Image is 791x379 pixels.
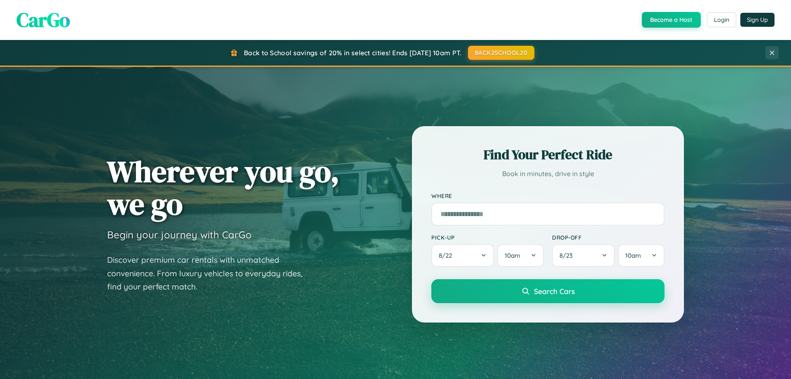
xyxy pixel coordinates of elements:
button: Search Cars [431,279,665,303]
label: Where [431,192,665,199]
span: Search Cars [534,287,575,296]
button: Login [707,12,736,27]
span: 8 / 23 [559,252,577,259]
p: Book in minutes, drive in style [431,168,665,180]
span: CarGo [16,6,70,33]
h1: Wherever you go, we go [107,155,339,220]
h2: Find Your Perfect Ride [431,146,665,164]
p: Discover premium car rentals with unmatched convenience. From luxury vehicles to everyday rides, ... [107,253,313,294]
button: 10am [497,244,544,267]
button: 8/22 [431,244,494,267]
span: 8 / 22 [439,252,456,259]
span: 10am [505,252,520,259]
span: 10am [625,252,641,259]
span: Back to School savings of 20% in select cities! Ends [DATE] 10am PT. [244,49,461,57]
button: 8/23 [552,244,615,267]
label: Drop-off [552,234,665,241]
h3: Begin your journey with CarGo [107,228,252,241]
label: Pick-up [431,234,544,241]
button: BACK2SCHOOL20 [468,46,534,60]
button: 10am [618,244,665,267]
button: Become a Host [642,12,701,28]
button: Sign Up [740,13,775,27]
